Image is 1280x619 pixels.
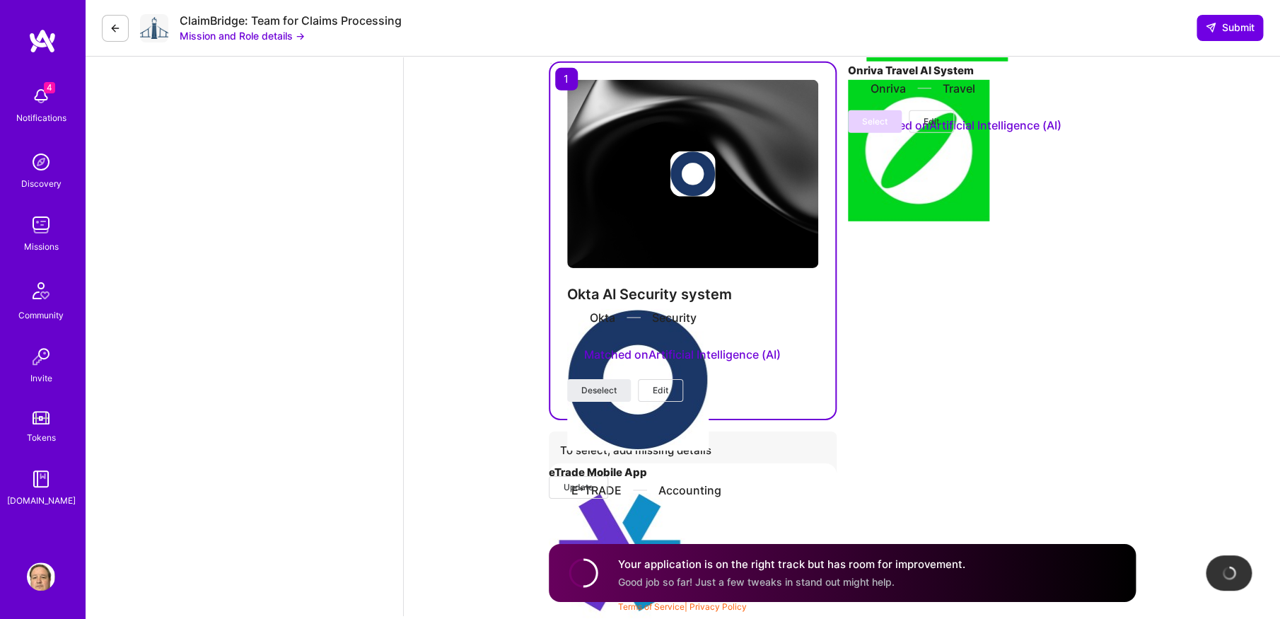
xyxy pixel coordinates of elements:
div: Tokens [27,430,56,445]
div: Notifications [16,110,66,125]
img: Community [24,274,58,308]
div: null [1197,15,1263,40]
div: Missions [24,239,59,254]
span: 4 [44,82,55,93]
a: Privacy Policy [690,601,747,612]
span: | [618,601,747,612]
img: Invite [27,342,55,371]
img: User Avatar [27,562,55,591]
div: [DOMAIN_NAME] [7,493,76,508]
div: Discovery [21,176,62,191]
span: Edit [653,384,668,397]
div: To select, add missing details [549,432,837,473]
img: Company logo [670,151,715,197]
img: divider [633,490,647,491]
i: icon LeftArrowDark [110,23,121,34]
div: Community [18,308,64,323]
div: Okta Security [590,310,697,325]
i: icon SendLight [1205,22,1216,33]
img: Company logo [567,309,709,451]
div: Onriva Travel [871,81,975,96]
span: Update [564,481,593,494]
h4: Onriva Travel AI System [848,62,1136,80]
img: Company Logo [140,14,168,42]
span: Edit [924,115,939,128]
img: discovery [27,148,55,176]
h4: Okta AI Security system [567,285,818,303]
div: ClaimBridge: Team for Claims Processing [180,13,402,28]
div: © 2025 ATeams Inc., All rights reserved. [85,574,1280,609]
img: teamwork [27,211,55,239]
div: E*TRADE Accounting [571,482,721,498]
img: divider [627,317,641,318]
div: Invite [30,371,52,386]
img: divider [917,88,931,89]
img: cover [567,80,818,268]
span: Deselect [581,384,617,397]
div: Matched on Artificial Intelligence (AI) [567,330,818,379]
span: Good job so far! Just a few tweaks in stand out might help. [618,576,895,588]
i: icon StarsPurple [567,349,578,360]
img: bell [27,82,55,110]
img: loading [1222,566,1236,580]
img: logo [28,28,57,54]
div: Matched on Artificial Intelligence (AI) [848,101,1136,150]
img: Company logo [848,80,989,221]
span: Submit [1205,21,1255,35]
h4: eTrade Mobile App [549,463,837,482]
img: guide book [27,465,55,493]
a: Terms of Service [618,601,685,612]
img: tokens [33,411,50,424]
h4: Your application is on the right track but has room for improvement. [618,557,965,572]
button: Mission and Role details → [180,28,305,43]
